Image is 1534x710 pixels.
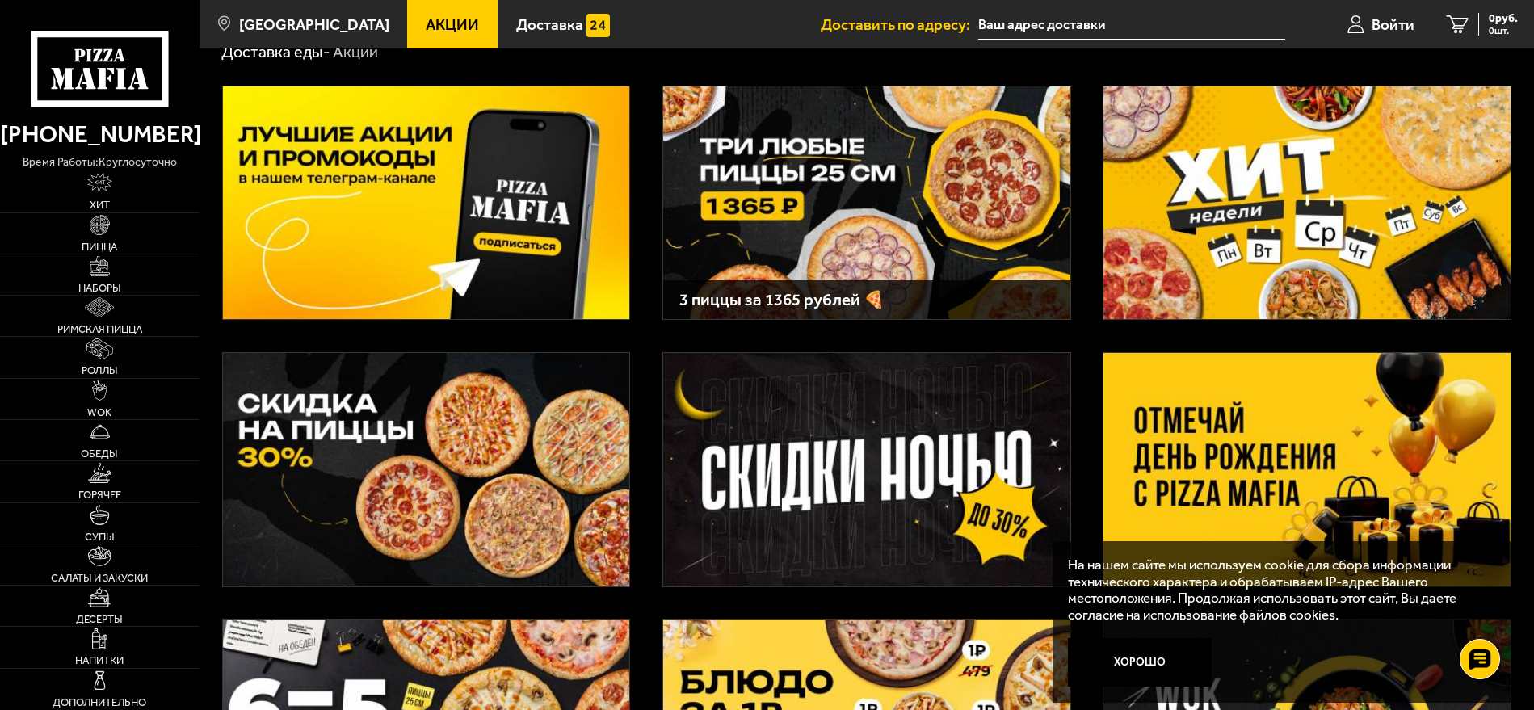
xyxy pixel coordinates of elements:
[1489,13,1518,24] span: 0 руб.
[76,614,123,624] span: Десерты
[662,86,1071,321] a: 3 пиццы за 1365 рублей 🍕
[57,324,142,334] span: Римская пицца
[1068,557,1486,623] p: На нашем сайте мы используем cookie для сбора информации технического характера и обрабатываем IP...
[516,17,583,32] span: Доставка
[221,43,330,61] a: Доставка еды-
[1489,26,1518,36] span: 0 шт.
[51,573,148,583] span: Салаты и закуски
[85,531,115,542] span: Супы
[1372,17,1414,32] span: Войти
[78,489,121,500] span: Горячее
[87,407,111,418] span: WOK
[82,242,117,252] span: Пицца
[679,292,1054,309] h3: 3 пиццы за 1365 рублей 🍕
[333,42,378,63] div: Акции
[821,17,978,32] span: Доставить по адресу:
[53,697,146,708] span: Дополнительно
[81,448,118,459] span: Обеды
[82,365,118,376] span: Роллы
[426,17,479,32] span: Акции
[239,17,389,32] span: [GEOGRAPHIC_DATA]
[78,283,121,293] span: Наборы
[90,200,110,210] span: Хит
[978,10,1285,40] input: Ваш адрес доставки
[75,655,124,666] span: Напитки
[586,14,611,38] img: 15daf4d41897b9f0e9f617042186c801.svg
[1068,638,1212,686] button: Хорошо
